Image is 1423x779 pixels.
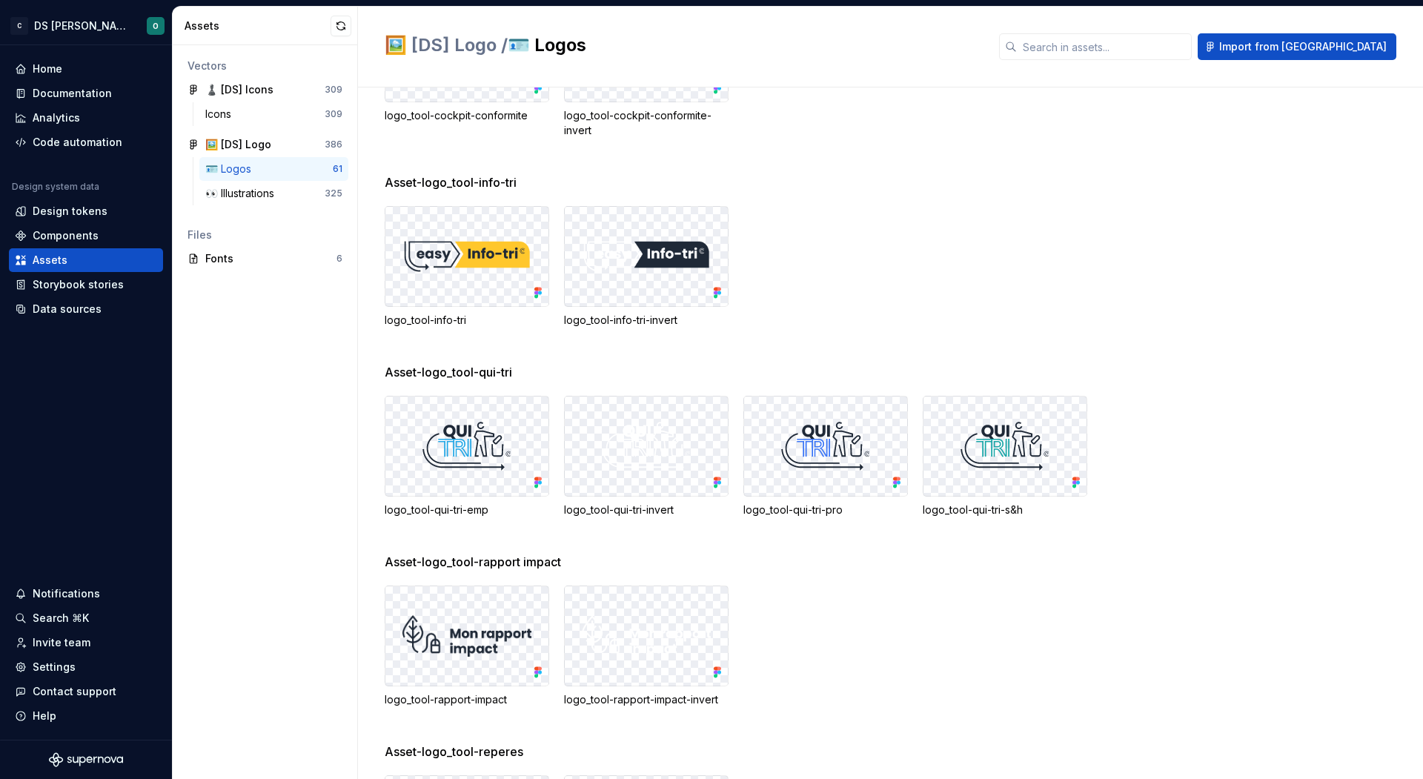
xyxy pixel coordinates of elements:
[9,130,163,154] a: Code automation
[33,135,122,150] div: Code automation
[9,631,163,654] a: Invite team
[33,611,89,626] div: Search ⌘K
[3,10,169,42] button: CDS [PERSON_NAME]O
[199,157,348,181] a: 🪪 Logos61
[205,251,336,266] div: Fonts
[33,62,62,76] div: Home
[1017,33,1192,60] input: Search in assets...
[325,139,342,150] div: 386
[188,228,342,242] div: Files
[385,173,517,191] span: Asset-logo_tool-info-tri
[9,297,163,321] a: Data sources
[182,133,348,156] a: 🖼️ [DS] Logo386
[743,503,908,517] div: logo_tool-qui-tri-pro
[33,635,90,650] div: Invite team
[205,186,280,201] div: 👀 Illustrations
[9,655,163,679] a: Settings
[205,107,237,122] div: Icons
[9,680,163,703] button: Contact support
[9,82,163,105] a: Documentation
[205,82,273,97] div: ♟️ [DS] Icons
[385,743,523,760] span: Asset-logo_tool-reperes
[385,553,561,571] span: Asset-logo_tool-rapport impact
[564,108,729,138] div: logo_tool-cockpit-conformite-invert
[564,313,729,328] div: logo_tool-info-tri-invert
[33,684,116,699] div: Contact support
[33,302,102,316] div: Data sources
[205,162,257,176] div: 🪪 Logos
[385,108,549,123] div: logo_tool-cockpit-conformite
[336,253,342,265] div: 6
[9,57,163,81] a: Home
[325,108,342,120] div: 309
[385,363,512,381] span: Asset-logo_tool-qui-tri
[333,163,342,175] div: 61
[9,224,163,248] a: Components
[182,247,348,271] a: Fonts6
[385,503,549,517] div: logo_tool-qui-tri-emp
[33,86,112,101] div: Documentation
[33,660,76,674] div: Settings
[33,110,80,125] div: Analytics
[564,692,729,707] div: logo_tool-rapport-impact-invert
[205,137,271,152] div: 🖼️ [DS] Logo
[188,59,342,73] div: Vectors
[923,503,1087,517] div: logo_tool-qui-tri-s&h
[9,582,163,606] button: Notifications
[10,17,28,35] div: C
[185,19,331,33] div: Assets
[564,503,729,517] div: logo_tool-qui-tri-invert
[182,78,348,102] a: ♟️ [DS] Icons309
[1198,33,1396,60] button: Import from [GEOGRAPHIC_DATA]
[325,188,342,199] div: 325
[34,19,129,33] div: DS [PERSON_NAME]
[9,106,163,130] a: Analytics
[385,34,508,56] span: 🖼️ [DS] Logo /
[33,204,107,219] div: Design tokens
[12,181,99,193] div: Design system data
[49,752,123,767] svg: Supernova Logo
[385,313,549,328] div: logo_tool-info-tri
[9,704,163,728] button: Help
[9,606,163,630] button: Search ⌘K
[33,253,67,268] div: Assets
[153,20,159,32] div: O
[385,692,549,707] div: logo_tool-rapport-impact
[9,273,163,296] a: Storybook stories
[33,277,124,292] div: Storybook stories
[325,84,342,96] div: 309
[199,102,348,126] a: Icons309
[33,586,100,601] div: Notifications
[9,199,163,223] a: Design tokens
[33,709,56,723] div: Help
[33,228,99,243] div: Components
[385,33,981,57] h2: 🪪 Logos
[1219,39,1387,54] span: Import from [GEOGRAPHIC_DATA]
[199,182,348,205] a: 👀 Illustrations325
[9,248,163,272] a: Assets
